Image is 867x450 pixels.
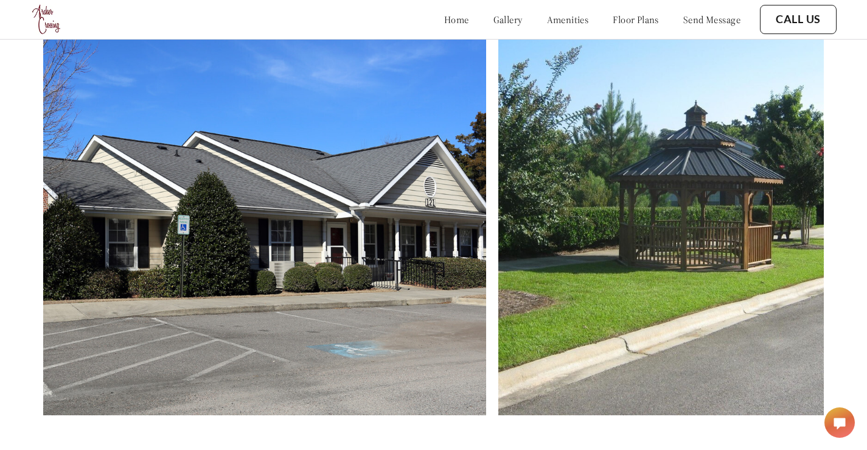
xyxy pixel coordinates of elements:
[776,13,821,26] a: Call Us
[493,13,523,26] a: gallery
[683,13,740,26] a: send message
[613,13,659,26] a: floor plans
[547,13,589,26] a: amenities
[760,5,837,34] button: Call Us
[30,3,63,36] img: Company logo
[444,13,469,26] a: home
